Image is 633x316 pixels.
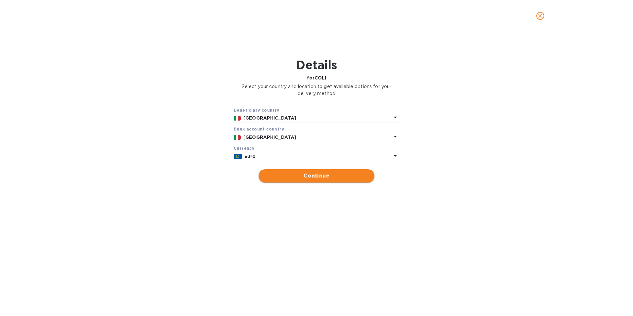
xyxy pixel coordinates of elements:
b: Bank account cоuntry [234,127,284,132]
img: IT [234,135,241,140]
b: [GEOGRAPHIC_DATA] [243,115,296,121]
b: Euro [244,154,256,159]
button: close [532,8,548,24]
b: [GEOGRAPHIC_DATA] [243,134,296,140]
h1: Details [234,58,399,72]
p: Select your country and location to get available options for your delivery method [234,83,399,97]
button: Continue [259,169,374,183]
b: for COLI [307,75,326,80]
b: Currency [234,146,254,151]
span: Continue [264,172,369,180]
img: IT [234,116,241,121]
b: Beneficiary country [234,108,279,113]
